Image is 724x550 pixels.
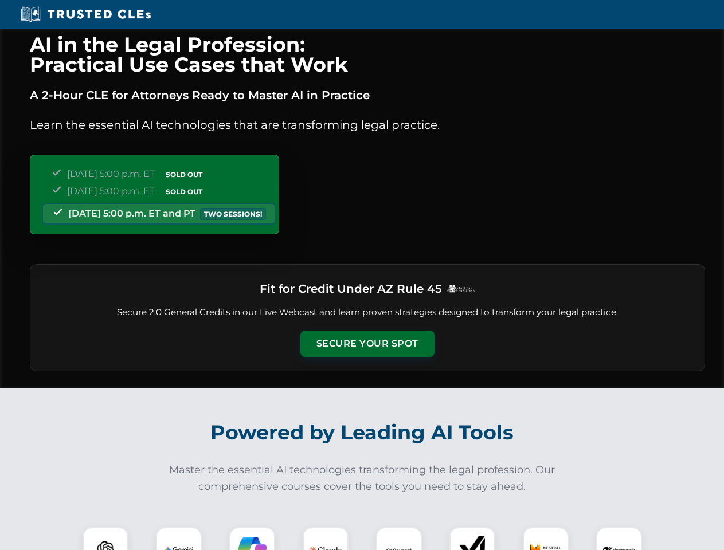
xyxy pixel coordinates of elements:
[162,462,563,495] p: Master the essential AI technologies transforming the legal profession. Our comprehensive courses...
[67,168,155,179] span: [DATE] 5:00 p.m. ET
[45,412,680,453] h2: Powered by Leading AI Tools
[162,186,206,198] span: SOLD OUT
[30,34,705,74] h1: AI in the Legal Profession: Practical Use Cases that Work
[447,284,475,293] img: Logo
[162,168,206,180] span: SOLD OUT
[300,331,435,357] button: Secure Your Spot
[260,278,442,299] h3: Fit for Credit Under AZ Rule 45
[67,186,155,197] span: [DATE] 5:00 p.m. ET
[44,306,691,319] p: Secure 2.0 General Credits in our Live Webcast and learn proven strategies designed to transform ...
[17,6,154,23] img: Trusted CLEs
[30,116,705,134] p: Learn the essential AI technologies that are transforming legal practice.
[30,86,705,104] p: A 2-Hour CLE for Attorneys Ready to Master AI in Practice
